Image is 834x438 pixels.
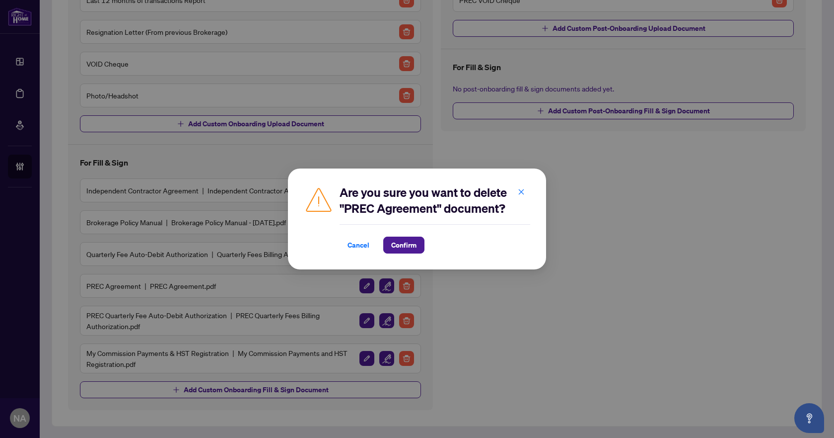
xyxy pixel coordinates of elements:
[340,237,377,254] button: Cancel
[383,237,424,254] button: Confirm
[347,237,369,253] span: Cancel
[518,188,525,195] span: close
[794,403,824,433] button: Open asap
[340,184,530,216] h2: Are you sure you want to delete "PREC Agreement" document?
[391,237,417,253] span: Confirm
